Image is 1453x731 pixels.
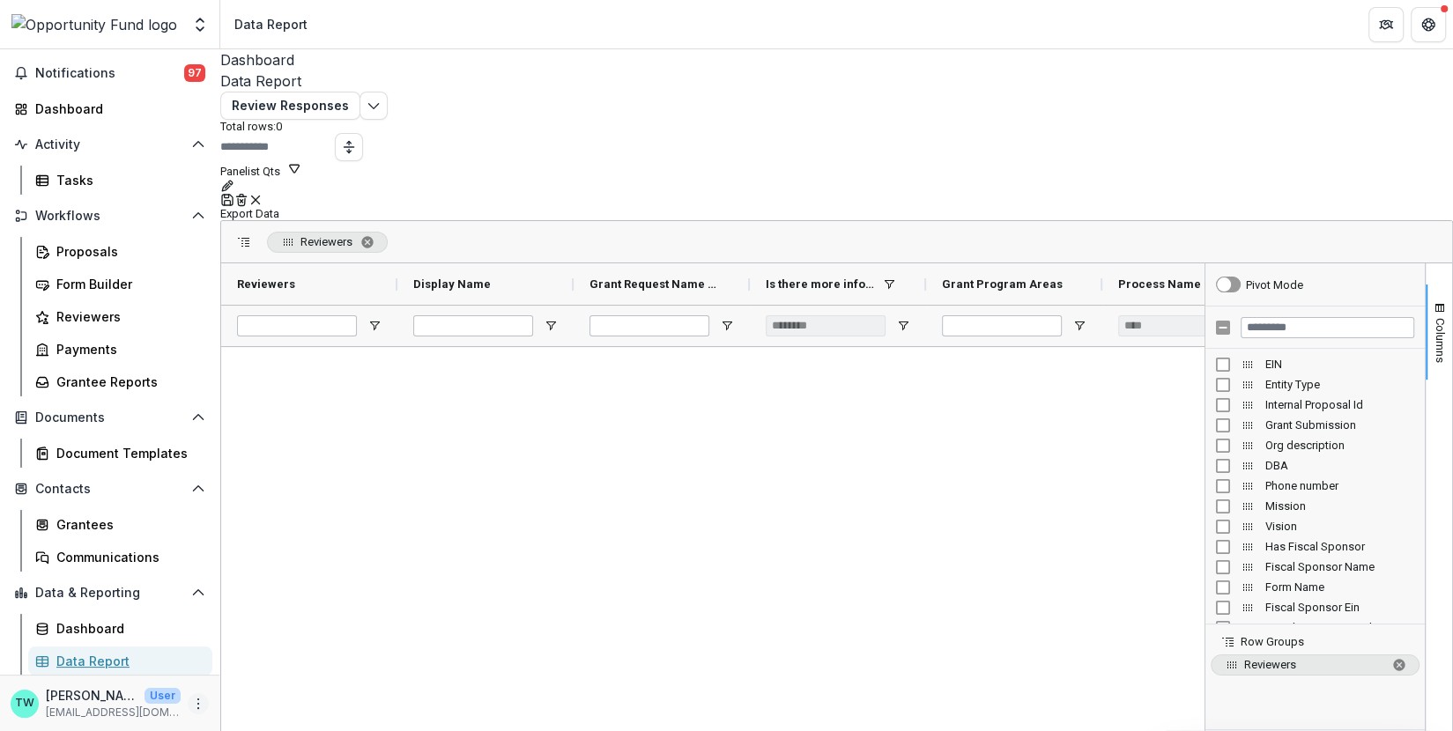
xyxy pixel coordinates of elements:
[28,646,212,676] a: Data Report
[1265,520,1414,533] span: Vision
[1265,580,1414,594] span: Form Name
[1205,395,1425,415] div: Internal Proposal Id Column
[7,579,212,607] button: Open Data & Reporting
[544,319,558,333] button: Open Filter Menu
[1265,459,1414,472] span: DBA
[46,686,137,705] p: [PERSON_NAME]
[35,137,184,152] span: Activity
[720,319,734,333] button: Open Filter Menu
[35,209,184,224] span: Workflows
[7,130,212,159] button: Open Activity
[56,340,198,358] div: Payments
[267,232,388,253] div: Row Groups
[56,548,198,566] div: Communications
[7,59,212,87] button: Notifications97
[1205,476,1425,496] div: Phone number Column
[360,92,388,120] button: Edit selected report
[1368,7,1404,42] button: Partners
[1205,597,1425,617] div: Fiscal Sponsor Ein Column
[589,277,720,291] span: Grant Request Name (GRANT_PROP_TITLE)
[28,439,212,468] a: Document Templates
[15,698,34,709] div: Ti Wilhelm
[1072,319,1086,333] button: Open Filter Menu
[1265,540,1414,553] span: Has Fiscal Sponsor
[1265,418,1414,432] span: Grant Submission
[1205,415,1425,435] div: Grant Submission Column
[1265,439,1414,452] span: Org description
[28,270,212,299] a: Form Builder
[1411,7,1446,42] button: Get Help
[220,120,1453,133] p: Total rows: 0
[1205,455,1425,476] div: DBA Column
[28,510,212,539] a: Grantees
[28,367,212,396] a: Grantee Reports
[335,133,363,161] button: Toggle auto height
[56,171,198,189] div: Tasks
[942,315,1062,336] input: Grant Program Areas Filter Input
[56,242,198,261] div: Proposals
[1205,435,1425,455] div: Org description Column
[1205,496,1425,516] div: Mission Column
[188,693,209,714] button: More
[1265,560,1414,573] span: Fiscal Sponsor Name
[28,237,212,266] a: Proposals
[589,315,709,336] input: Grant Request Name (GRANT_PROP_TITLE) Filter Input
[1205,649,1425,730] div: Row Groups
[11,14,177,35] img: Opportunity Fund logo
[1265,358,1414,371] span: EIN
[28,302,212,331] a: Reviewers
[35,100,198,118] div: Dashboard
[28,335,212,364] a: Payments
[28,166,212,195] a: Tasks
[1241,635,1304,648] span: Row Groups
[35,410,184,425] span: Documents
[1265,479,1414,492] span: Phone number
[1205,557,1425,577] div: Fiscal Sponsor Name Column
[56,373,198,391] div: Grantee Reports
[267,232,388,253] span: Reviewers. Press ENTER to sort. Press DELETE to remove
[227,11,315,37] nav: breadcrumb
[7,94,212,123] a: Dashboard
[234,193,248,208] button: Delete
[413,315,533,336] input: Display Name Filter Input
[56,619,198,638] div: Dashboard
[28,543,212,572] a: Communications
[7,403,212,432] button: Open Documents
[220,207,279,220] button: Export Data
[1244,658,1384,671] span: Reviewers
[234,15,308,33] div: Data Report
[1265,601,1414,614] span: Fiscal Sponsor Ein
[1205,536,1425,557] div: Has Fiscal Sponsor Column
[220,70,1453,92] a: Data Report
[220,161,301,178] button: Panelist Qts
[56,444,198,462] div: Document Templates
[56,515,198,534] div: Grantees
[56,652,198,670] div: Data Report
[56,275,198,293] div: Form Builder
[248,193,263,208] button: default
[1265,398,1414,411] span: Internal Proposal Id
[237,315,357,336] input: Reviewers Filter Input
[56,307,198,326] div: Reviewers
[184,64,205,82] span: 97
[1205,617,1425,638] div: Fiscal Sponsor Email Column
[1265,499,1414,513] span: Mission
[766,315,886,336] input: Is there more information you need from the organization? (FORMATTED_TEXT) Filter Input
[1211,654,1420,676] span: Reviewers. Press ENTER to sort. Press DELETE to remove
[1205,516,1425,536] div: Vision Column
[367,319,382,333] button: Open Filter Menu
[1205,577,1425,597] div: Form Name Column
[46,705,181,720] p: [EMAIL_ADDRESS][DOMAIN_NAME]
[896,319,910,333] button: Open Filter Menu
[237,277,295,291] span: Reviewers
[1205,374,1425,395] div: Entity Type Column
[7,202,212,230] button: Open Workflows
[220,49,1453,70] a: Dashboard
[1241,317,1414,338] input: Filter Columns Input
[1205,354,1425,374] div: EIN Column
[35,66,184,81] span: Notifications
[300,235,352,248] span: Reviewers
[145,688,181,704] p: User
